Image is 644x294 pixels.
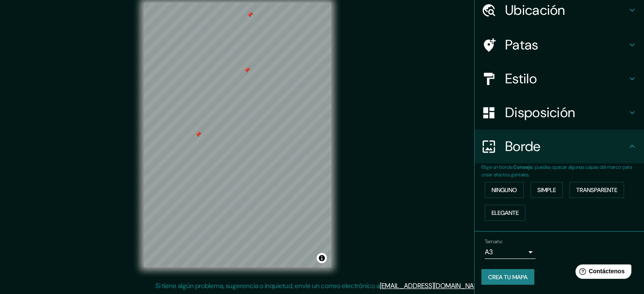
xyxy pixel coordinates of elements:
font: Tamaño [485,238,502,245]
font: Elige un borde. [481,164,513,170]
div: A3 [485,245,536,259]
font: Consejo [513,164,533,170]
a: [EMAIL_ADDRESS][DOMAIN_NAME] [380,281,484,290]
div: Patas [475,28,644,62]
font: Disposición [505,104,575,121]
iframe: Lanzador de widgets de ayuda [569,261,635,285]
button: Transparente [569,182,624,198]
button: Elegante [485,205,525,221]
font: Borde [505,137,541,155]
button: Simple [531,182,563,198]
font: Simple [537,186,556,194]
font: : puedes opacar algunas capas del marco para crear efectos geniales. [481,164,632,178]
font: Elegante [492,209,519,217]
div: Disposición [475,96,644,129]
div: Borde [475,129,644,163]
button: Activar o desactivar atribución [317,253,327,263]
font: Ubicación [505,1,565,19]
font: Ninguno [492,186,517,194]
font: A3 [485,247,493,256]
button: Ninguno [485,182,524,198]
button: Crea tu mapa [481,269,534,285]
canvas: Mapa [144,3,331,267]
font: Crea tu mapa [488,273,528,281]
font: Estilo [505,70,537,88]
font: Patas [505,36,539,54]
font: Transparente [576,186,617,194]
div: Estilo [475,62,644,96]
font: Si tiene algún problema, sugerencia o inquietud, envíe un correo electrónico a [155,281,380,290]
